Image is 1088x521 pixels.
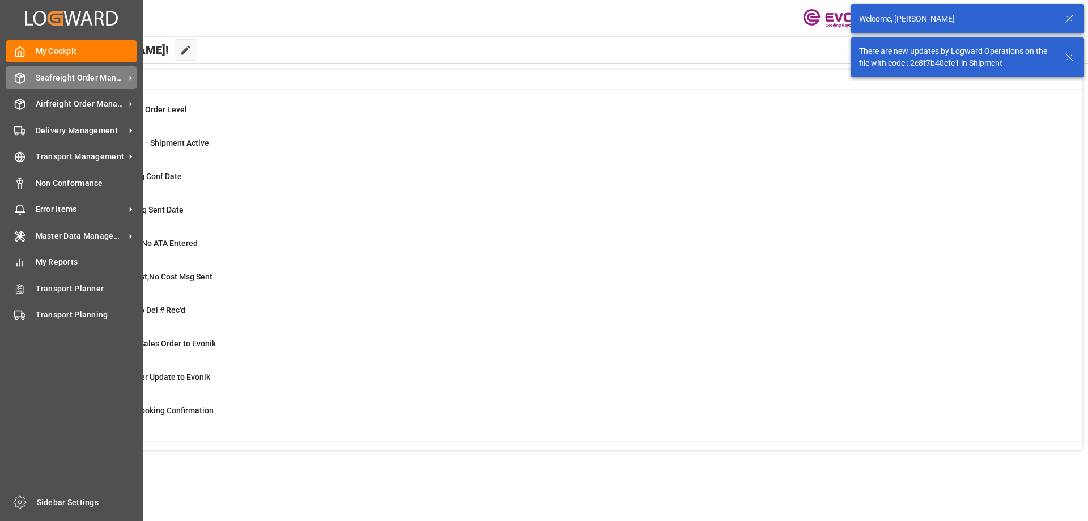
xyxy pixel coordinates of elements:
span: Error on Initial Sales Order to Evonik [87,339,216,348]
a: My Reports [6,251,137,273]
a: 22ABS: No Init Bkg Conf DateShipment [58,171,1068,194]
a: 2Pending Bkg Request sent to ABS [58,438,1068,462]
span: ETD>3 Days Past,No Cost Msg Sent [87,272,212,281]
span: Master Data Management [36,230,125,242]
span: Transport Planning [36,309,137,321]
span: Error Items [36,204,125,215]
span: ABS: Missing Booking Confirmation [87,406,214,415]
span: My Cockpit [36,45,137,57]
span: My Reports [36,256,137,268]
a: 42ABS: Missing Booking ConfirmationShipment [58,405,1068,429]
span: Hello [PERSON_NAME]! [47,39,169,61]
div: Welcome, [PERSON_NAME] [859,13,1054,25]
span: Delivery Management [36,125,125,137]
a: 0MOT Missing at Order LevelSales Order-IVPO [58,104,1068,128]
a: Transport Planning [6,304,137,326]
a: 0Error Sales Order Update to EvonikShipment [58,371,1068,395]
a: 3ETA > 10 Days , No ATA EnteredShipment [58,238,1068,261]
a: 6ABS: No Bkg Req Sent DateShipment [58,204,1068,228]
span: Sidebar Settings [37,497,138,509]
a: 15ETD>3 Days Past,No Cost Msg SentShipment [58,271,1068,295]
div: There are new updates by Logward Operations on the file with code : 2c8f7b40efe1 in Shipment [859,45,1054,69]
a: Transport Planner [6,277,137,299]
a: 4ETD < 3 Days,No Del # Rec'dShipment [58,304,1068,328]
a: 0Deactivated EDI - Shipment ActiveShipment [58,137,1068,161]
span: Airfreight Order Management [36,98,125,110]
span: Error Sales Order Update to Evonik [87,372,210,382]
img: Evonik-brand-mark-Deep-Purple-RGB.jpeg_1700498283.jpeg [803,9,877,28]
span: Non Conformance [36,177,137,189]
a: 1Error on Initial Sales Order to EvonikShipment [58,338,1068,362]
a: Non Conformance [6,172,137,194]
span: Pending Bkg Request sent to ABS [87,439,207,448]
span: Transport Management [36,151,125,163]
a: My Cockpit [6,40,137,62]
span: Seafreight Order Management [36,72,125,84]
span: Deactivated EDI - Shipment Active [87,138,209,147]
span: Transport Planner [36,283,137,295]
